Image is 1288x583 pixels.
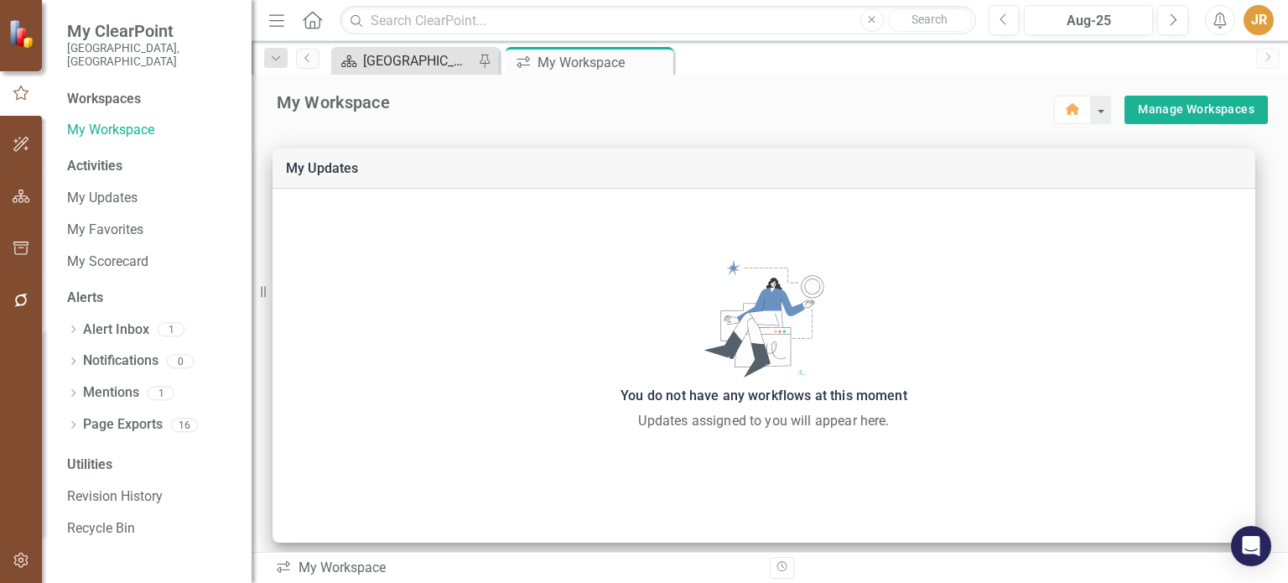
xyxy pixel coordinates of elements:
a: My Workspace [67,121,235,140]
div: 0 [167,354,194,368]
div: Open Intercom Messenger [1231,526,1271,566]
button: Search [888,8,972,32]
a: Notifications [83,351,158,371]
div: [GEOGRAPHIC_DATA] Page [363,50,474,71]
a: [GEOGRAPHIC_DATA] Page [335,50,474,71]
span: Search [911,13,948,26]
small: [GEOGRAPHIC_DATA], [GEOGRAPHIC_DATA] [67,41,235,69]
div: Alerts [67,289,235,308]
a: Page Exports [83,415,163,435]
div: 16 [171,418,198,432]
div: Activities [67,157,235,176]
div: Aug-25 [1030,11,1147,31]
input: Search ClearPoint... [340,6,975,35]
div: 1 [148,386,174,400]
a: My Updates [286,160,359,176]
a: Alert Inbox [83,320,149,340]
a: Mentions [83,383,139,403]
button: Manage Workspaces [1124,96,1268,124]
a: Manage Workspaces [1138,99,1254,120]
button: JR [1244,5,1274,35]
div: You do not have any workflows at this moment [281,384,1247,408]
a: Revision History [67,487,235,507]
div: My Workspace [277,91,1054,113]
button: Aug-25 [1024,5,1153,35]
div: split button [1124,96,1268,124]
img: ClearPoint Strategy [8,19,38,49]
div: My Workspace [538,52,669,73]
div: Workspaces [67,90,141,109]
a: My Updates [67,189,235,208]
div: Utilities [67,455,235,475]
div: Updates assigned to you will appear here. [281,411,1247,431]
span: My ClearPoint [67,21,235,41]
div: 1 [158,323,184,337]
a: My Favorites [67,221,235,240]
a: My Scorecard [67,252,235,272]
div: My Workspace [275,559,757,578]
a: Recycle Bin [67,519,235,539]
